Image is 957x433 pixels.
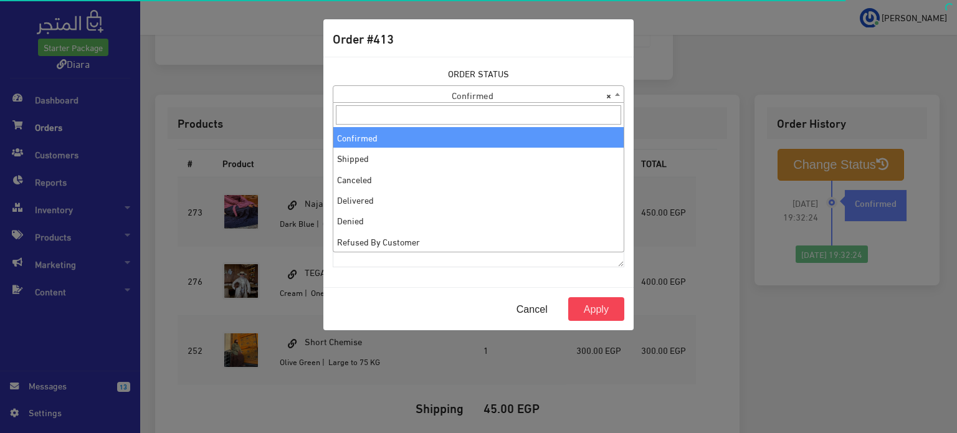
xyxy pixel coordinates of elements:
span: × [606,86,611,103]
span: Confirmed [333,85,624,103]
label: ORDER STATUS [448,67,509,80]
button: Apply [568,297,624,321]
span: Confirmed [333,86,624,103]
li: Canceled [333,169,624,189]
li: Denied [333,210,624,231]
li: Confirmed [333,127,624,148]
h5: Order #413 [333,29,394,47]
button: Cancel [501,297,563,321]
li: Shipped [333,148,624,168]
li: Delivered [333,189,624,210]
li: Refused By Customer [333,231,624,252]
